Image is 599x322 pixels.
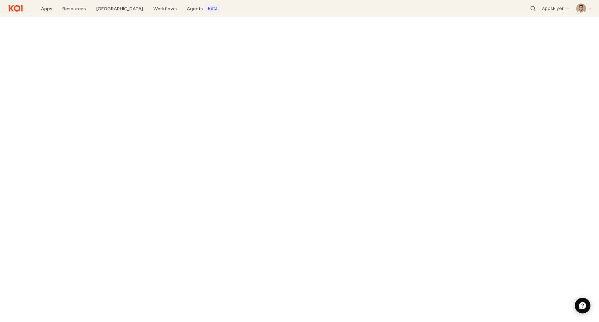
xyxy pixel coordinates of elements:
[92,4,148,14] a: [GEOGRAPHIC_DATA]
[208,6,217,11] label: Beta
[149,4,181,14] a: Workflows
[542,6,564,11] p: AppsFlyer
[58,4,90,14] a: Resources
[6,3,25,14] img: Return to home page
[183,4,224,14] a: AgentsBeta
[37,4,57,14] a: Apps
[539,4,573,13] button: AppsFlyer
